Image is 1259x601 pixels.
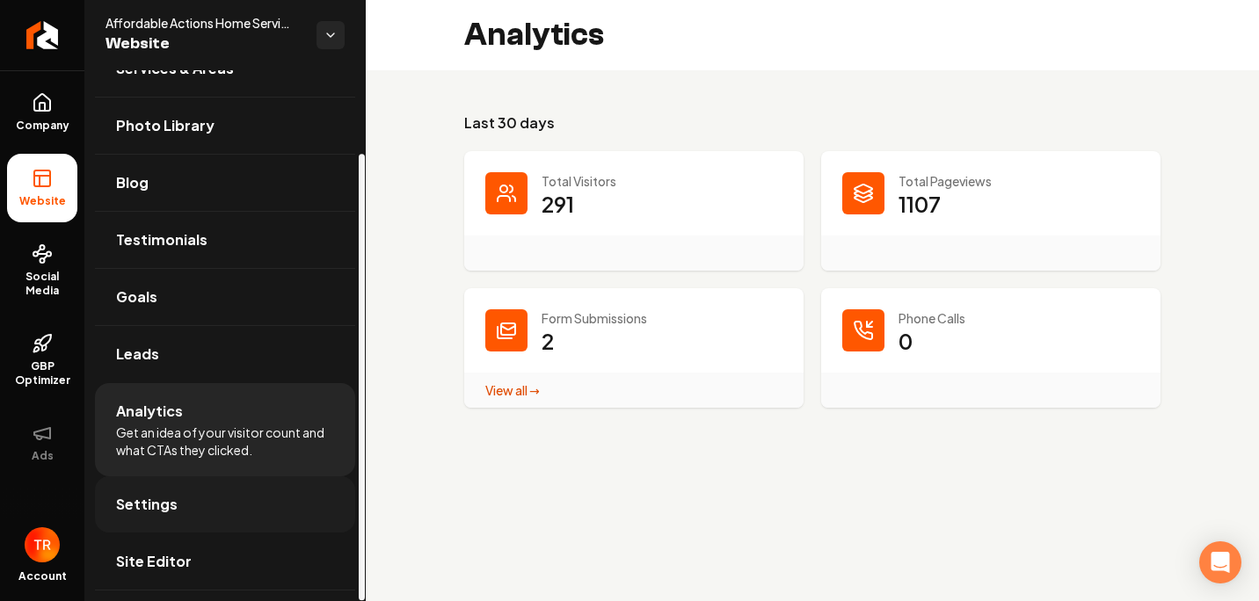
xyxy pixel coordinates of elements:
span: Affordable Actions Home Services llc [106,14,302,32]
div: Open Intercom Messenger [1199,541,1241,583]
span: Leads [116,344,159,365]
img: Tyler Rob [25,527,60,562]
p: Total Pageviews [899,172,1139,190]
p: 291 [542,190,574,218]
span: GBP Optimizer [7,359,77,387]
span: Website [12,194,73,208]
p: Total Visitors [542,172,782,190]
span: Testimonials [116,229,207,250]
p: Phone Calls [899,309,1139,327]
p: 2 [542,327,554,355]
button: Ads [7,409,77,477]
span: Blog [116,172,149,193]
a: Social Media [7,229,77,312]
span: Account [18,569,67,583]
a: View all → [485,382,540,398]
p: 0 [899,327,913,355]
a: Site Editor [95,533,355,590]
a: Leads [95,326,355,382]
span: Analytics [116,401,183,422]
span: Website [106,32,302,56]
img: Rebolt Logo [26,21,59,49]
a: GBP Optimizer [7,319,77,402]
span: Company [9,119,76,133]
span: Photo Library [116,115,215,136]
a: Testimonials [95,212,355,268]
p: 1107 [899,190,941,218]
span: Get an idea of your visitor count and what CTAs they clicked. [116,424,334,459]
a: Goals [95,269,355,325]
a: Photo Library [95,98,355,154]
h2: Analytics [464,18,604,53]
p: Form Submissions [542,309,782,327]
span: Site Editor [116,551,192,572]
a: Blog [95,155,355,211]
a: Settings [95,476,355,532]
span: Social Media [7,270,77,298]
h3: Last 30 days [464,112,1161,134]
span: Goals [116,286,157,308]
span: Settings [116,494,178,515]
span: Ads [25,449,61,463]
a: Company [7,78,77,147]
button: Open user button [25,527,60,562]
